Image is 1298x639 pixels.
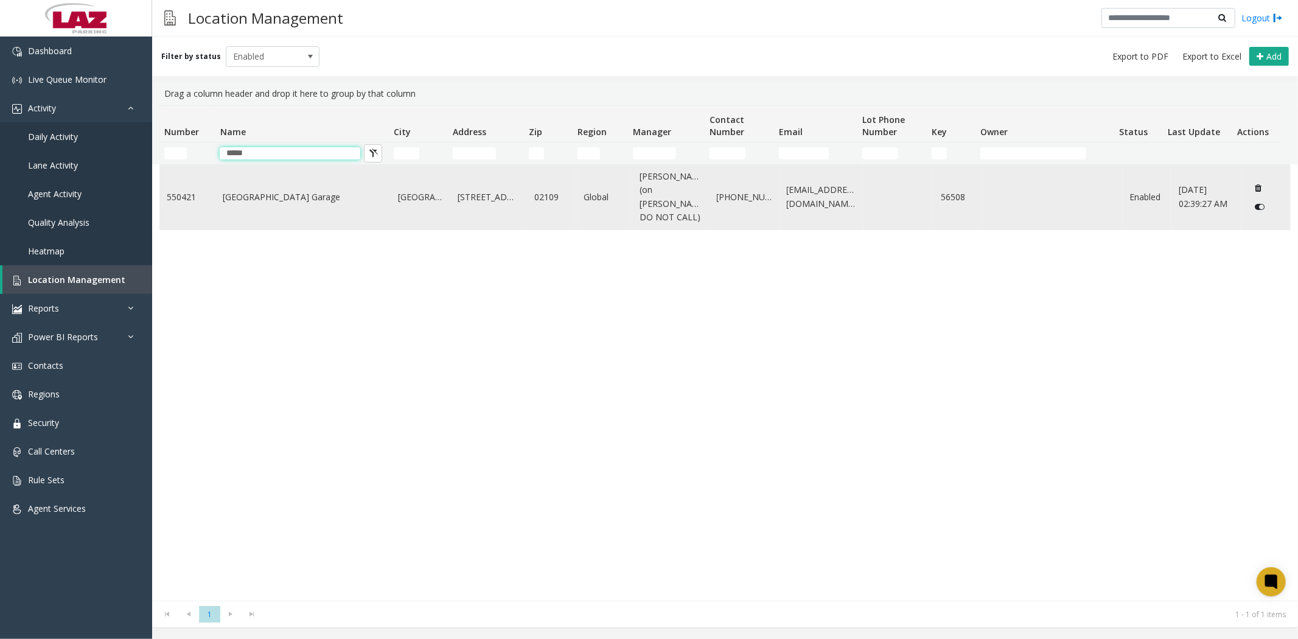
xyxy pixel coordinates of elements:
[932,147,947,159] input: Key Filter
[12,75,22,85] img: 'icon'
[159,82,1291,105] div: Drag a column header and drop it here to group by that column
[1249,197,1271,217] button: Disable
[28,274,125,285] span: Location Management
[152,105,1298,601] div: Data table
[12,447,22,457] img: 'icon'
[1108,48,1173,65] button: Export to PDF
[453,147,496,159] input: Address Filter
[710,147,746,159] input: Contact Number Filter
[1232,106,1281,142] th: Actions
[28,445,75,457] span: Call Centers
[28,102,56,114] span: Activity
[779,126,803,138] span: Email
[448,142,525,164] td: Address Filter
[215,142,388,164] td: Name Filter
[1179,183,1234,211] a: [DATE] 02:39:27 AM
[1273,12,1283,24] img: logout
[1179,184,1227,209] span: [DATE] 02:39:27 AM
[1249,47,1289,66] button: Add
[182,3,349,33] h3: Location Management
[12,476,22,486] img: 'icon'
[524,142,573,164] td: Zip Filter
[1114,142,1163,164] td: Status Filter
[364,144,382,162] button: Clear
[12,419,22,428] img: 'icon'
[862,114,905,138] span: Lot Phone Number
[1232,142,1281,164] td: Actions Filter
[28,503,86,514] span: Agent Services
[1266,51,1282,62] span: Add
[862,147,899,159] input: Lot Phone Number Filter
[534,190,569,204] a: 02109
[577,126,607,138] span: Region
[573,142,628,164] td: Region Filter
[1178,48,1246,65] button: Export to Excel
[1114,106,1163,142] th: Status
[779,147,829,159] input: Email Filter
[1112,51,1168,63] span: Export to PDF
[12,276,22,285] img: 'icon'
[28,159,78,171] span: Lane Activity
[857,142,927,164] td: Lot Phone Number Filter
[167,190,208,204] a: 550421
[28,388,60,400] span: Regions
[28,131,78,142] span: Daily Activity
[12,390,22,400] img: 'icon'
[28,474,65,486] span: Rule Sets
[28,45,72,57] span: Dashboard
[584,190,625,204] a: Global
[1130,190,1165,204] a: Enabled
[220,126,246,138] span: Name
[159,142,215,164] td: Number Filter
[12,47,22,57] img: 'icon'
[28,245,65,257] span: Heatmap
[453,126,486,138] span: Address
[28,360,63,371] span: Contacts
[164,3,176,33] img: pageIcon
[223,190,383,204] a: [GEOGRAPHIC_DATA] Garage
[161,51,221,62] label: Filter by status
[529,147,544,159] input: Zip Filter
[1241,12,1283,24] a: Logout
[705,142,774,164] td: Contact Number Filter
[12,361,22,371] img: 'icon'
[28,188,82,200] span: Agent Activity
[28,217,89,228] span: Quality Analysis
[628,142,705,164] td: Manager Filter
[710,114,744,138] span: Contact Number
[12,304,22,314] img: 'icon'
[577,147,600,159] input: Region Filter
[394,126,411,138] span: City
[164,126,199,138] span: Number
[458,190,520,204] a: [STREET_ADDRESS]
[717,190,772,204] a: [PHONE_NUMBER]
[1168,126,1220,138] span: Last Update
[270,609,1286,620] kendo-pager-info: 1 - 1 of 1 items
[2,265,152,294] a: Location Management
[980,147,1086,159] input: Owner Filter
[529,126,542,138] span: Zip
[12,333,22,343] img: 'icon'
[1163,142,1232,164] td: Last Update Filter
[975,142,1114,164] td: Owner Filter
[28,302,59,314] span: Reports
[787,183,856,211] a: [EMAIL_ADDRESS][DOMAIN_NAME]
[640,170,702,225] a: [PERSON_NAME] (on [PERSON_NAME], DO NOT CALL)
[633,126,672,138] span: Manager
[932,126,947,138] span: Key
[199,606,220,623] span: Page 1
[980,126,1008,138] span: Owner
[1249,178,1268,197] button: Delete
[398,190,443,204] a: [GEOGRAPHIC_DATA]
[28,74,106,85] span: Live Queue Monitor
[28,417,59,428] span: Security
[927,142,975,164] td: Key Filter
[12,505,22,514] img: 'icon'
[941,190,975,204] a: 56508
[12,104,22,114] img: 'icon'
[1182,51,1241,63] span: Export to Excel
[394,147,420,159] input: City Filter
[28,331,98,343] span: Power BI Reports
[220,147,360,159] input: Name Filter
[633,147,676,159] input: Manager Filter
